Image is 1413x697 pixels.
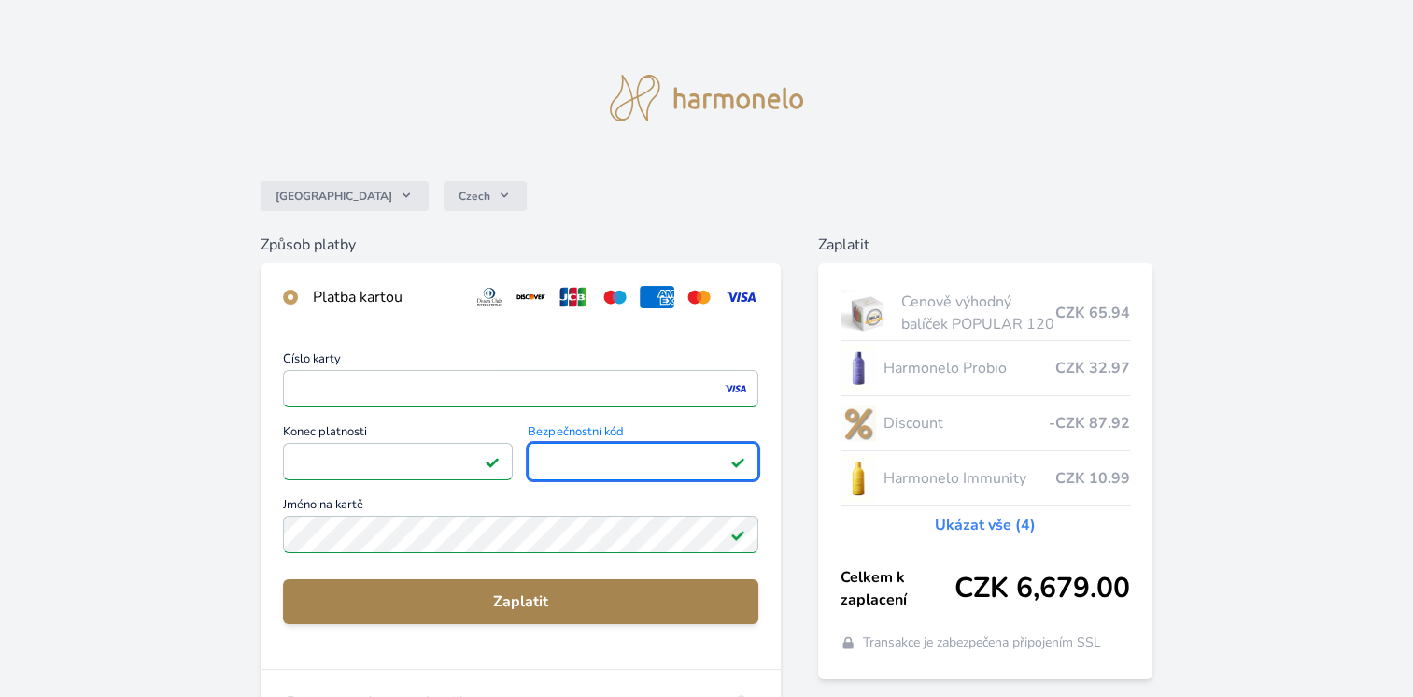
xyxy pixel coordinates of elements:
img: diners.svg [473,286,507,308]
span: Číslo karty [283,353,758,370]
span: Czech [459,189,490,204]
span: Harmonelo Immunity [883,467,1055,490]
span: CZK 65.94 [1055,302,1130,324]
a: Ukázat vše (4) [935,514,1036,536]
img: discount-lo.png [841,400,876,447]
span: Harmonelo Probio [883,357,1055,379]
span: CZK 32.97 [1055,357,1130,379]
span: Celkem k zaplacení [841,566,954,611]
span: Discount [883,412,1049,434]
img: Platné pole [730,454,745,469]
h6: Způsob platby [261,234,781,256]
img: visa.svg [724,286,758,308]
span: Konec platnosti [283,426,514,443]
span: -CZK 87.92 [1049,412,1130,434]
img: logo.svg [610,75,804,121]
button: Zaplatit [283,579,758,624]
span: CZK 6,679.00 [954,572,1130,605]
span: Transakce je zabezpečena připojením SSL [863,633,1101,652]
iframe: Iframe pro datum vypršení platnosti [291,448,505,475]
img: discover.svg [514,286,548,308]
img: amex.svg [640,286,674,308]
img: CLEAN_PROBIO_se_stinem_x-lo.jpg [841,345,876,391]
span: [GEOGRAPHIC_DATA] [276,189,392,204]
span: Bezpečnostní kód [528,426,758,443]
img: Platné pole [730,527,745,542]
iframe: Iframe pro bezpečnostní kód [536,448,750,475]
button: Czech [444,181,527,211]
img: mc.svg [682,286,716,308]
span: Zaplatit [298,590,743,613]
input: Jméno na kartěPlatné pole [283,516,758,553]
img: popular.jpg [841,290,894,336]
span: Cenově výhodný balíček POPULAR 120 [901,291,1055,335]
img: jcb.svg [556,286,590,308]
img: IMMUNITY_se_stinem_x-lo.jpg [841,455,876,502]
iframe: Iframe pro číslo karty [291,376,750,402]
img: maestro.svg [598,286,632,308]
div: Platba kartou [313,286,458,308]
button: [GEOGRAPHIC_DATA] [261,181,429,211]
img: visa [723,380,748,397]
img: Platné pole [485,454,500,469]
h6: Zaplatit [818,234,1152,256]
span: CZK 10.99 [1055,467,1130,490]
span: Jméno na kartě [283,499,758,516]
